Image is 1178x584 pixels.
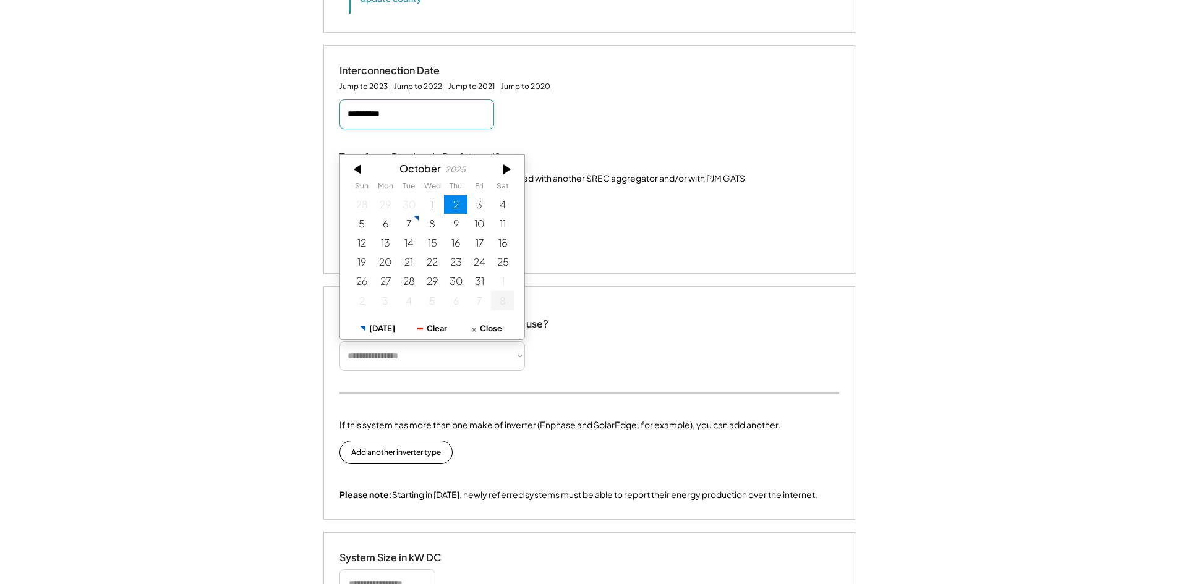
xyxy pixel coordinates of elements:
div: If this system has more than one make of inverter (Enphase and SolarEdge, for example), you can a... [339,418,780,431]
div: 10/18/2025 [491,233,514,252]
div: 11/05/2025 [420,291,444,310]
div: 11/02/2025 [350,291,373,310]
div: 10/06/2025 [373,214,397,233]
div: 10/04/2025 [491,195,514,214]
div: 10/24/2025 [467,252,491,271]
div: 10/20/2025 [373,252,397,271]
div: 10/02/2025 [444,195,467,214]
button: Clear [405,318,459,339]
div: 10/07/2025 [397,214,420,233]
th: Tuesday [397,182,420,195]
div: Transfer or Previously Registered? [339,151,500,164]
div: 11/03/2025 [373,291,397,310]
div: 10/28/2025 [397,272,420,291]
th: Friday [467,182,491,195]
div: 10/21/2025 [397,252,420,271]
div: 10/03/2025 [467,195,491,214]
div: 9/29/2025 [373,195,397,214]
div: Jump to 2023 [339,82,388,91]
div: This system has been previously registered with another SREC aggregator and/or with PJM GATS [361,172,745,185]
div: 10/23/2025 [444,252,467,271]
div: Interconnection Date [339,64,463,77]
div: 10/15/2025 [420,233,444,252]
div: 10/01/2025 [420,195,444,214]
th: Wednesday [420,182,444,195]
div: Jump to 2020 [501,82,550,91]
div: 10/17/2025 [467,233,491,252]
div: 10/05/2025 [350,214,373,233]
button: Add another inverter type [339,441,453,464]
div: 10/25/2025 [491,252,514,271]
div: 10/12/2025 [350,233,373,252]
div: 11/06/2025 [444,291,467,310]
div: 9/30/2025 [397,195,420,214]
th: Saturday [491,182,514,195]
div: 10/13/2025 [373,233,397,252]
div: 10/11/2025 [491,214,514,233]
th: Thursday [444,182,467,195]
div: Starting in [DATE], newly referred systems must be able to report their energy production over th... [339,489,817,501]
div: 10/10/2025 [467,214,491,233]
div: 10/08/2025 [420,214,444,233]
div: 10/31/2025 [467,272,491,291]
div: 10/16/2025 [444,233,467,252]
div: 10/14/2025 [397,233,420,252]
div: October [399,163,440,174]
div: 10/29/2025 [420,272,444,291]
div: 11/08/2025 [491,291,514,310]
div: 10/27/2025 [373,272,397,291]
strong: Please note: [339,489,392,500]
div: 10/09/2025 [444,214,467,233]
button: [DATE] [351,318,405,339]
div: 10/26/2025 [350,272,373,291]
button: Close [459,318,513,339]
div: 2025 [445,165,466,174]
div: 11/07/2025 [467,291,491,310]
div: System Size in kW DC [339,551,463,564]
div: 10/22/2025 [420,252,444,271]
div: Jump to 2022 [394,82,442,91]
div: 11/01/2025 [491,272,514,291]
div: 11/04/2025 [397,291,420,310]
div: 10/30/2025 [444,272,467,291]
div: 10/19/2025 [350,252,373,271]
div: Jump to 2021 [448,82,495,91]
th: Sunday [350,182,373,195]
div: 9/28/2025 [350,195,373,214]
th: Monday [373,182,397,195]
